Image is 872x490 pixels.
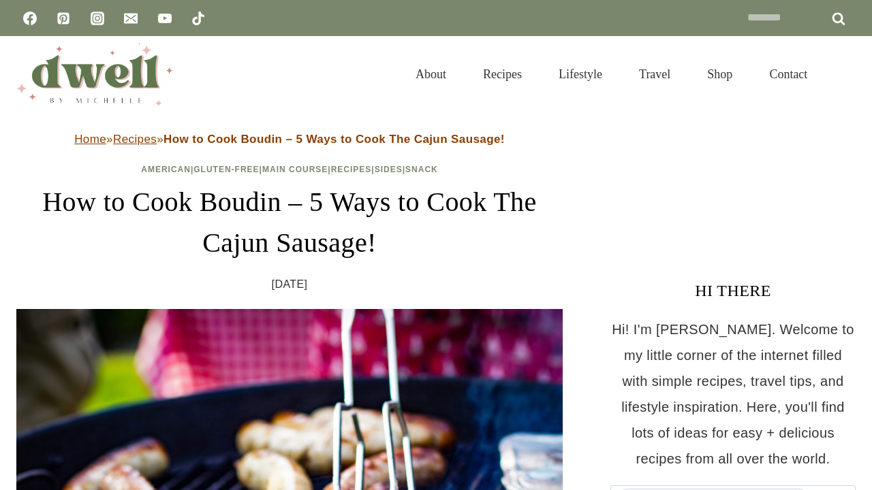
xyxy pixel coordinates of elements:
a: Recipes [331,165,372,174]
span: | | | | | [141,165,438,174]
span: » » [74,133,505,146]
nav: Primary Navigation [397,50,826,98]
a: Pinterest [50,5,77,32]
a: Home [74,133,106,146]
a: Travel [621,50,689,98]
a: Email [117,5,144,32]
strong: How to Cook Boudin – 5 Ways to Cook The Cajun Sausage! [163,133,505,146]
img: DWELL by michelle [16,43,173,105]
a: Snack [405,165,438,174]
a: Recipes [113,133,157,146]
time: [DATE] [272,274,308,295]
a: Recipes [465,50,540,98]
a: About [397,50,465,98]
h1: How to Cook Boudin – 5 Ways to Cook The Cajun Sausage! [16,182,563,263]
a: TikTok [185,5,212,32]
a: American [141,165,191,174]
a: Contact [751,50,826,98]
a: Sides [375,165,403,174]
a: YouTube [151,5,178,32]
a: Instagram [84,5,111,32]
a: Shop [689,50,751,98]
a: Facebook [16,5,44,32]
a: Lifestyle [540,50,621,98]
h3: HI THERE [610,278,856,303]
a: Gluten-Free [193,165,259,174]
a: Main Course [262,165,328,174]
p: Hi! I'm [PERSON_NAME]. Welcome to my little corner of the internet filled with simple recipes, tr... [610,316,856,472]
button: View Search Form [832,63,856,86]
